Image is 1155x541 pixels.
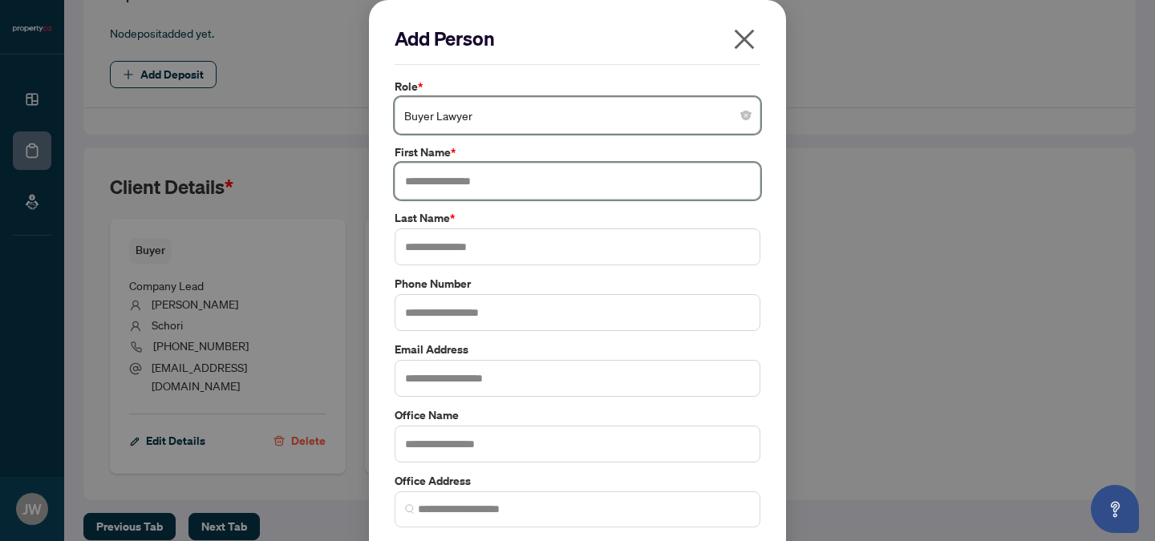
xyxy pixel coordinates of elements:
[395,406,760,424] label: Office Name
[395,209,760,227] label: Last Name
[395,275,760,293] label: Phone Number
[395,472,760,490] label: Office Address
[395,26,760,51] h2: Add Person
[395,143,760,161] label: First Name
[405,504,415,514] img: search_icon
[395,78,760,95] label: Role
[395,341,760,358] label: Email Address
[404,100,751,131] span: Buyer Lawyer
[1091,485,1139,533] button: Open asap
[741,111,751,120] span: close-circle
[731,26,757,52] span: close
